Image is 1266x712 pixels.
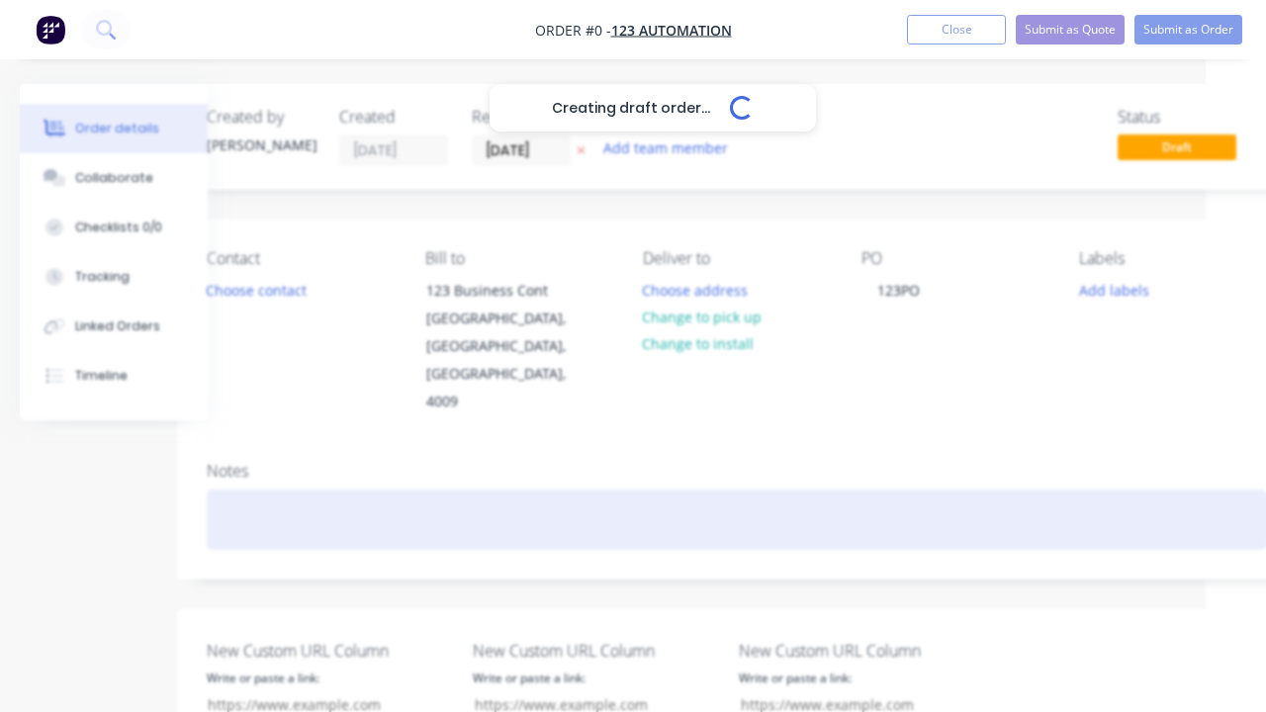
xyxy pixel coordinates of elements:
div: Creating draft order... [490,84,816,132]
a: 123 Automation [611,21,732,40]
img: Factory [36,15,65,44]
button: Submit as Order [1134,15,1242,44]
button: Close [907,15,1006,44]
button: Submit as Quote [1016,15,1125,44]
span: Order #0 - [535,21,611,40]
